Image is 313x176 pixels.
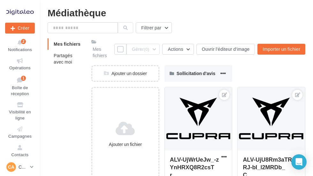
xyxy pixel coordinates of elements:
div: Ajouter un fichier [95,141,156,148]
span: Sollicitation d'avis [177,71,215,76]
button: Actions [162,44,194,55]
span: Partagés avec moi [54,53,73,65]
span: Opérations [9,65,31,70]
span: Campagnes [8,134,32,139]
button: Filtrer par [136,22,172,33]
span: Importer un fichier [263,46,300,52]
div: 2 [21,39,26,44]
a: Campagnes [5,124,35,140]
div: Nouvelle campagne [5,23,35,34]
div: Ajouter un dossier [92,70,158,77]
div: Médiathèque [48,8,305,17]
span: Contacts [11,152,29,157]
span: Visibilité en ligne [9,109,31,120]
button: Gérer(0) [126,44,160,55]
span: (0) [144,47,149,52]
span: Notifications [8,47,32,52]
a: Boîte de réception1 [5,74,35,98]
button: Importer un fichier [257,44,305,55]
div: 1 [21,76,26,81]
button: Créer [5,23,35,34]
div: Mes fichiers [93,46,111,59]
button: Ouvrir l'éditeur d'image [196,44,255,55]
a: Visibilité en ligne [5,100,35,122]
span: CA [8,164,14,170]
a: Opérations [5,56,35,72]
button: Notifications 2 [5,38,35,53]
span: Boîte de réception [11,85,29,96]
span: Mes fichiers [54,41,80,47]
span: Actions [168,46,183,52]
div: Open Intercom Messenger [291,154,307,170]
p: CUPRA ALBI [19,164,27,170]
a: CA CUPRA ALBI [5,161,35,173]
a: Contacts [5,143,35,158]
